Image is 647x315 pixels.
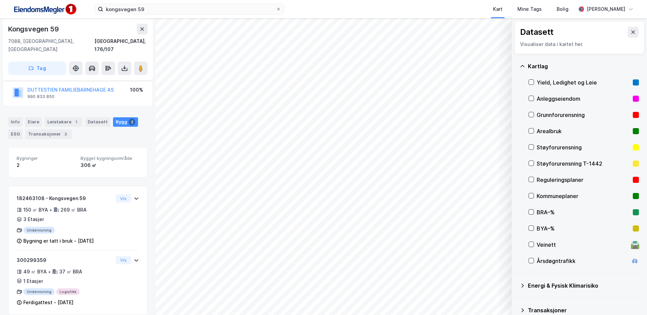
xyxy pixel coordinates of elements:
[61,206,87,214] div: 269 ㎡ BRA
[517,5,542,13] div: Mine Tags
[8,24,60,34] div: Kongsvegen 59
[613,283,647,315] div: Kontrollprogram for chat
[103,4,276,14] input: Søk på adresse, matrikkel, gårdeiere, leietakere eller personer
[17,161,75,169] div: 2
[537,95,630,103] div: Anleggseiendom
[528,306,639,314] div: Transaksjoner
[94,37,148,53] div: [GEOGRAPHIC_DATA], 176/107
[17,155,75,161] span: Bygninger
[113,117,138,127] div: Bygg
[45,117,82,127] div: Leietakere
[528,62,639,70] div: Kartlag
[23,268,47,276] div: 49 ㎡ BYA
[520,40,639,48] div: Visualiser data i kartet her.
[129,119,135,125] div: 2
[23,298,73,307] div: Ferdigattest - [DATE]
[537,241,628,249] div: Veinett
[59,268,82,276] div: 37 ㎡ BRA
[8,37,94,53] div: 7088, [GEOGRAPHIC_DATA], [GEOGRAPHIC_DATA]
[528,282,639,290] div: Energi & Fysisk Klimarisiko
[493,5,503,13] div: Kart
[85,117,110,127] div: Datasett
[17,194,113,202] div: 182463108 - Kongsvegen 59
[49,207,52,213] div: •
[587,5,625,13] div: [PERSON_NAME]
[23,206,48,214] div: 150 ㎡ BYA
[8,129,23,139] div: ESG
[537,160,630,168] div: Støyforurensning T-1442
[25,129,72,139] div: Transaksjoner
[48,269,51,274] div: •
[630,240,640,249] div: 🛣️
[520,27,554,38] div: Datasett
[17,256,113,264] div: 300299359
[8,62,66,75] button: Tag
[73,119,80,125] div: 1
[25,117,42,127] div: Eiere
[116,194,131,202] button: Vis
[62,131,69,138] div: 3
[537,176,630,184] div: Reguleringsplaner
[537,111,630,119] div: Grunnforurensning
[537,224,630,233] div: BYA–%
[23,237,94,245] div: Bygning er tatt i bruk - [DATE]
[27,94,54,99] div: 990 833 850
[8,117,22,127] div: Info
[537,127,630,135] div: Arealbruk
[613,283,647,315] iframe: Chat Widget
[81,155,139,161] span: Bygget bygningsområde
[557,5,568,13] div: Bolig
[11,2,79,17] img: F4PB6Px+NJ5v8B7XTbfpPpyloAAAAASUVORK5CYII=
[130,86,143,94] div: 100%
[537,192,630,200] div: Kommuneplaner
[23,277,43,285] div: 1 Etasjer
[116,256,131,264] button: Vis
[23,215,44,223] div: 3 Etasjer
[81,161,139,169] div: 306 ㎡
[537,78,630,87] div: Yield, Ledighet og Leie
[537,208,630,216] div: BRA–%
[537,257,628,265] div: Årsdøgntrafikk
[537,143,630,151] div: Støyforurensning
